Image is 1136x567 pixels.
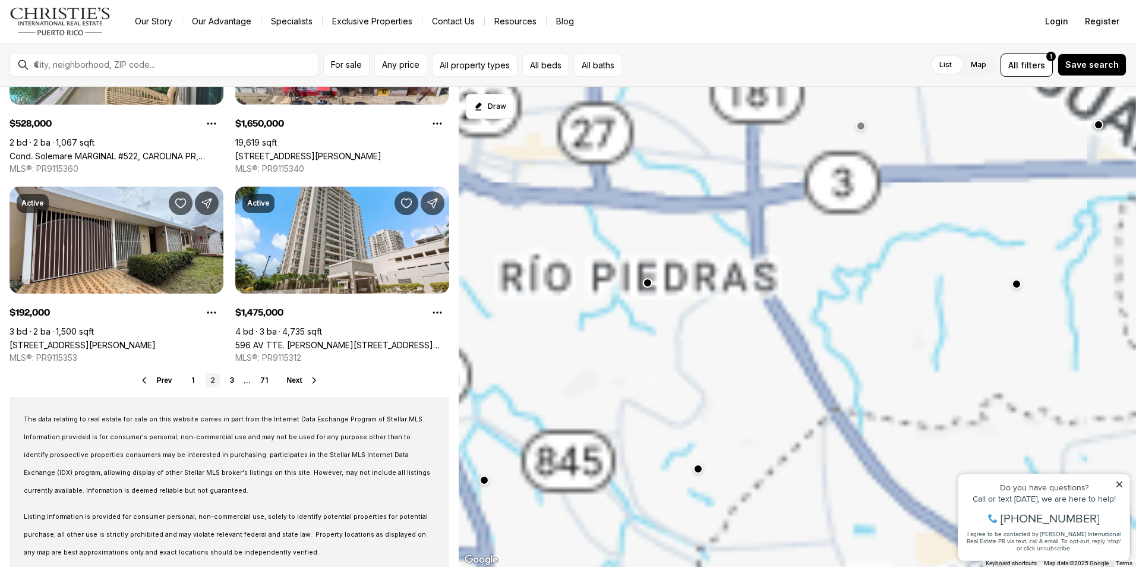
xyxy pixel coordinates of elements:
a: Cond. Solemare MARGINAL #522, CAROLINA PR, 00979 [10,151,223,161]
label: Map [961,54,996,75]
a: 1108 LAS PALMAS AVE., SAN JUAN PR, 00907 [235,151,381,161]
span: Login [1045,17,1068,26]
span: Save search [1065,60,1119,70]
a: Resources [485,13,546,30]
button: For sale [323,53,370,77]
a: Exclusive Properties [323,13,422,30]
span: filters [1021,59,1045,71]
span: Next [287,376,302,385]
button: All property types [432,53,517,77]
button: Save search [1058,53,1126,76]
button: All baths [574,53,622,77]
a: Specialists [261,13,322,30]
button: Login [1038,10,1075,33]
span: Any price [382,60,419,70]
button: Property options [425,112,449,136]
button: Register [1078,10,1126,33]
button: Next [287,376,319,385]
label: List [930,54,961,75]
a: 58-7 AVE.INOCENCIO CRUZ, CAROLINA PR, 00985 [10,340,156,350]
a: 596 AV TTE. CESAR GONZALE #1813, SAN JUAN PR, 00918 [235,340,449,350]
button: Start drawing [466,94,514,119]
span: Register [1085,17,1119,26]
a: 71 [255,373,273,388]
span: Prev [156,376,172,385]
a: 2 [206,373,220,388]
button: All beds [522,53,569,77]
button: Contact Us [422,13,484,30]
div: Do you have questions? [12,27,172,35]
span: All [1008,59,1018,71]
span: For sale [331,60,362,70]
div: Call or text [DATE], we are here to help! [12,38,172,46]
a: Blog [547,13,583,30]
li: ... [244,376,251,385]
button: Allfilters1 [1001,53,1053,77]
a: 3 [225,373,239,388]
button: Share Property [421,191,444,215]
a: 1 [187,373,201,388]
span: I agree to be contacted by [PERSON_NAME] International Real Estate PR via text, call & email. To ... [15,73,169,96]
button: Share Property [195,191,219,215]
button: Property options [425,301,449,325]
span: [PHONE_NUMBER] [49,56,148,68]
span: Listing information is provided for consumer personal, non-commercial use, solely to identify pot... [24,513,428,556]
button: Property options [200,112,223,136]
button: Prev [140,376,172,385]
p: Active [247,199,270,208]
span: The data relating to real estate for sale on this website comes in part from the Internet Data Ex... [24,415,430,494]
p: Active [21,199,44,208]
button: Any price [374,53,427,77]
a: Our Story [125,13,182,30]
button: Property options [200,301,223,325]
img: logo [10,7,111,36]
nav: Pagination [187,373,273,388]
button: Save Property: 596 AV TTE. CESAR GONZALE #1813 [395,191,418,215]
a: Our Advantage [182,13,261,30]
span: 1 [1050,52,1052,61]
button: Save Property: 58-7 AVE.INOCENCIO CRUZ [169,191,193,215]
